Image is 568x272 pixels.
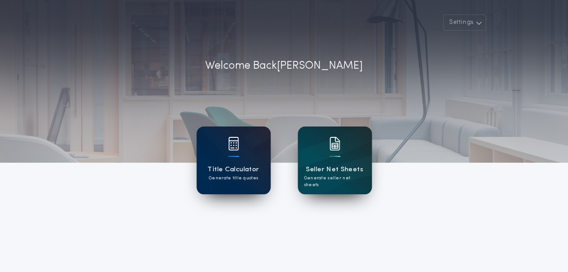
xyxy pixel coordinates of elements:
img: card icon [228,137,239,150]
p: Generate seller net sheets [304,175,366,188]
p: Generate title quotes [209,175,258,182]
h1: Title Calculator [207,164,259,175]
button: Settings [443,14,486,31]
a: card iconSeller Net SheetsGenerate seller net sheets [298,127,372,194]
p: Welcome Back [PERSON_NAME] [205,58,363,74]
h1: Seller Net Sheets [306,164,363,175]
img: card icon [329,137,340,150]
a: card iconTitle CalculatorGenerate title quotes [197,127,271,194]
